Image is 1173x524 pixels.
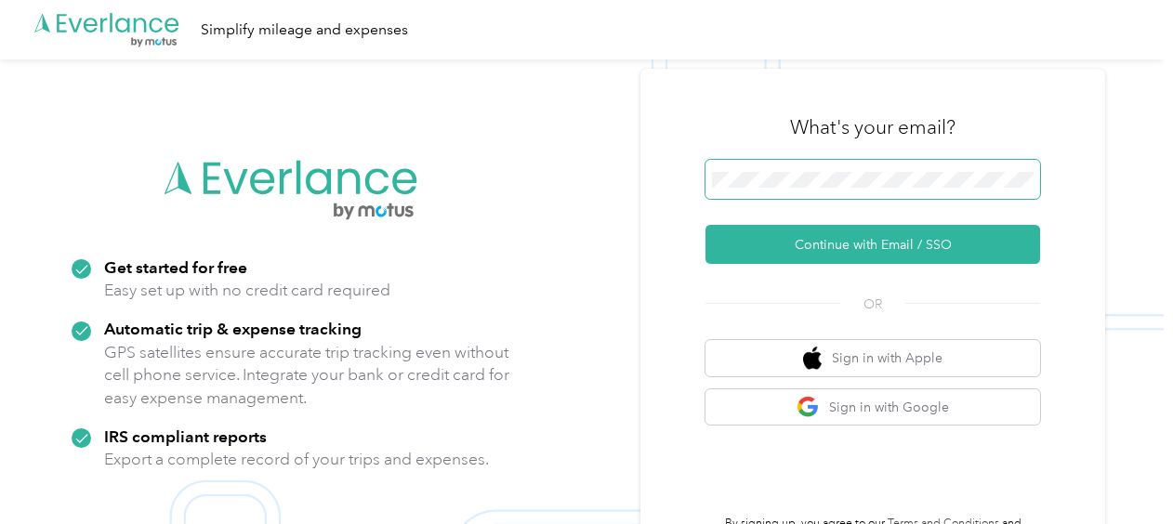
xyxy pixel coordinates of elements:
button: apple logoSign in with Apple [705,340,1040,376]
p: GPS satellites ensure accurate trip tracking even without cell phone service. Integrate your bank... [104,341,510,410]
strong: Automatic trip & expense tracking [104,319,362,338]
button: google logoSign in with Google [705,389,1040,426]
div: Simplify mileage and expenses [201,19,408,42]
img: google logo [797,396,820,419]
img: apple logo [803,347,822,370]
p: Export a complete record of your trips and expenses. [104,448,489,471]
p: Easy set up with no credit card required [104,279,390,302]
button: Continue with Email / SSO [705,225,1040,264]
span: OR [840,295,905,314]
strong: IRS compliant reports [104,426,267,446]
h3: What's your email? [790,114,956,140]
strong: Get started for free [104,257,247,277]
